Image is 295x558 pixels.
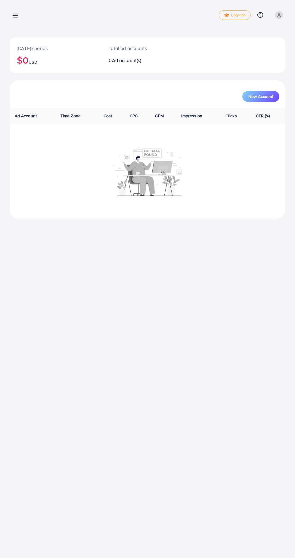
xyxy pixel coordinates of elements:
h2: $0 [17,54,94,66]
span: New Account [248,94,273,99]
p: Total ad accounts [109,45,163,52]
span: USD [29,59,37,65]
h2: 0 [109,58,163,63]
p: [DATE] spends [17,45,94,52]
span: Ad Account [15,113,37,119]
span: CTR (%) [256,113,270,119]
span: Cost [104,113,112,119]
span: CPC [130,113,138,119]
span: Clicks [225,113,237,119]
img: No account [113,147,182,196]
span: Impression [181,113,202,119]
button: New Account [242,91,279,102]
a: tickUpgrade [219,10,251,20]
span: Time Zone [61,113,81,119]
img: tick [224,13,229,17]
span: CPM [155,113,163,119]
span: Ad account(s) [112,57,141,64]
span: Upgrade [224,13,246,17]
